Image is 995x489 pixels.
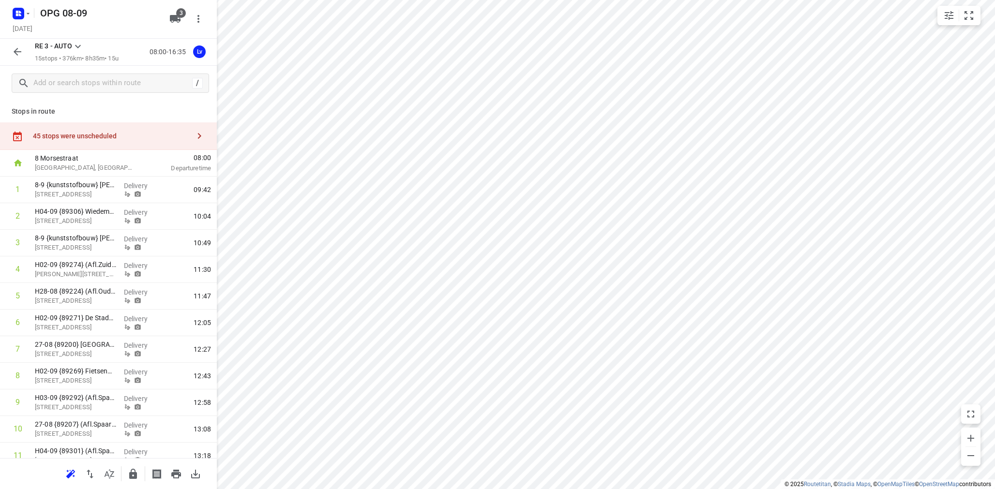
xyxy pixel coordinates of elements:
[190,42,209,61] button: Lv
[35,216,116,226] p: Franciscusweg 10-9, Hilversum
[147,153,211,163] span: 08:00
[123,464,143,484] button: Lock route
[147,163,211,173] p: Departure time
[939,6,959,25] button: Map settings
[804,481,831,488] a: Routetitan
[35,323,116,332] p: Ceintuurbaan 354, Amsterdam
[194,265,211,274] span: 11:30
[35,296,116,306] p: Koninginneweg 267-269, Amsterdam
[189,9,208,29] button: More
[15,238,20,247] div: 3
[35,313,116,323] p: H02-09 {89271} De Stadsfiets
[194,424,211,434] span: 13:08
[35,207,116,216] p: H04-09 {89306} Wiedeman Logistics Solutions BV | Verschuijl
[124,261,160,270] p: Delivery
[15,344,20,354] div: 7
[15,318,20,327] div: 6
[15,185,20,194] div: 1
[150,47,190,57] p: 08:00-16:35
[14,424,22,433] div: 10
[15,211,20,221] div: 2
[176,8,186,18] span: 3
[194,185,211,194] span: 09:42
[194,211,211,221] span: 10:04
[35,163,136,173] p: [GEOGRAPHIC_DATA], [GEOGRAPHIC_DATA]
[959,6,979,25] button: Fit zoom
[35,260,116,269] p: H02-09 {89274} (Afl.Zuid-As) ZFP
[35,446,116,456] p: H04-09 {89301} (Afl.Spaarndammerbuurt) ZFP
[35,419,116,429] p: 27-08 {89207} (Afl.Spaarndammerbuurt) ZFP
[192,78,203,89] div: /
[35,243,116,252] p: [STREET_ADDRESS]
[877,481,915,488] a: OpenMapTiles
[35,233,116,243] p: 8-9 {kunststofbouw} Arnold van der Lee
[35,190,116,199] p: 98 Leeghwaterstraat, Hilversum
[194,318,211,327] span: 12:05
[937,6,980,25] div: small contained button group
[35,456,116,465] p: Spaarndammerstraat 141, Amsterdam
[35,340,116,349] p: 27-08 {89200} [GEOGRAPHIC_DATA]
[15,398,20,407] div: 9
[35,349,116,359] p: Bloemgracht 68, Amsterdam
[124,420,160,430] p: Delivery
[14,451,22,460] div: 11
[35,180,116,190] p: 8-9 {kunststofbouw} Michael Harbison
[36,5,162,21] h5: Rename
[15,291,20,300] div: 5
[124,341,160,350] p: Delivery
[919,481,959,488] a: OpenStreetMap
[35,376,116,385] p: Waterspiegelplein 10 H, Amsterdam
[124,287,160,297] p: Delivery
[35,153,136,163] p: 8 Morsestraat
[194,344,211,354] span: 12:27
[147,469,166,478] span: Print shipping labels
[838,481,871,488] a: Stadia Maps
[124,314,160,324] p: Delivery
[194,451,211,460] span: 13:18
[124,181,160,191] p: Delivery
[15,371,20,380] div: 8
[80,469,100,478] span: Reverse route
[12,106,205,117] p: Stops in route
[35,286,116,296] p: H28-08 {89224} (Afl.Oud-Zuid) ZFP
[193,45,206,58] div: Lv
[35,393,116,402] p: H03-09 {89292} (Afl.Spaarndammerbuurt) ZFP
[33,76,192,91] input: Add or search stops within route
[124,207,160,217] p: Delivery
[35,269,116,279] p: Gustav Mahlerplein 118, Amsterdam
[194,291,211,301] span: 11:47
[166,9,185,29] button: 3
[784,481,991,488] li: © 2025 , © , © © contributors
[15,265,20,274] div: 4
[100,469,119,478] span: Sort by time window
[186,469,205,478] span: Download route
[194,238,211,248] span: 10:49
[35,366,116,376] p: H02-09 {89269} Fietsenwinkel de Duif
[124,447,160,457] p: Delivery
[194,371,211,381] span: 12:43
[61,469,80,478] span: Reoptimize route
[35,54,119,63] p: 15 stops • 376km • 8h35m • 15u
[35,41,72,51] p: RE 3 - AUTO
[35,429,116,439] p: 141 Spaarndammerstraat, Amsterdam
[35,402,116,412] p: Spaarndammerstraat 141, Amsterdam
[124,367,160,377] p: Delivery
[166,469,186,478] span: Print route
[33,132,190,140] div: 45 stops were unscheduled
[194,398,211,407] span: 12:58
[9,23,36,34] h5: Project date
[124,394,160,403] p: Delivery
[124,234,160,244] p: Delivery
